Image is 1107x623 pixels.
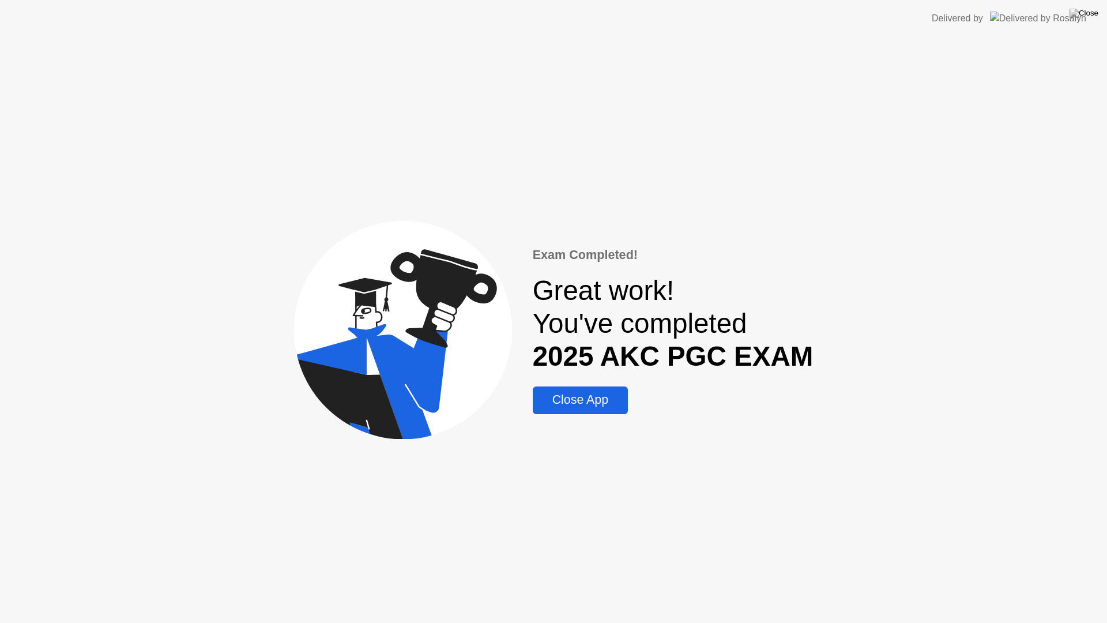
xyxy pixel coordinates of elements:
[533,274,814,373] div: Great work! You've completed
[533,386,628,414] button: Close App
[932,12,983,25] div: Delivered by
[1070,9,1098,18] img: Close
[533,341,814,371] b: 2025 AKC PGC EXAM
[536,393,624,407] div: Close App
[990,12,1086,25] img: Delivered by Rosalyn
[533,246,814,264] div: Exam Completed!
